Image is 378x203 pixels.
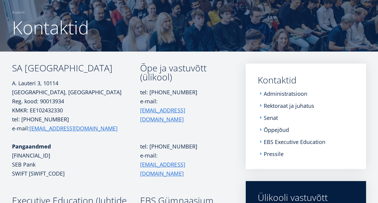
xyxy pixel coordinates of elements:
p: tel: [PHONE_NUMBER] e-mail: [12,115,140,133]
a: [EMAIL_ADDRESS][DOMAIN_NAME] [140,160,228,178]
p: KMKR: EE102432330 [12,106,140,115]
p: tel: [PHONE_NUMBER] e-mail: [140,88,228,133]
a: EBS Executive Education [264,139,325,145]
a: Senat [264,115,278,121]
p: e-mail: [140,151,228,178]
a: Õppejõud [264,127,289,133]
a: Avaleht [12,9,25,15]
p: A. Lauteri 3, 10114 [GEOGRAPHIC_DATA], [GEOGRAPHIC_DATA] Reg. kood: 90013934 [12,79,140,106]
p: [FINANCIAL_ID] SEB Pank SWIFT [SWIFT_CODE] [12,142,140,178]
h3: SA [GEOGRAPHIC_DATA] [12,64,140,73]
a: [EMAIL_ADDRESS][DOMAIN_NAME] [29,124,118,133]
a: Rektoraat ja juhatus [264,103,314,109]
span: Kontaktid [12,15,89,40]
a: Pressile [264,151,284,157]
div: Ülikooli vastuvõtt [258,193,354,202]
a: Administratsioon [264,91,307,97]
p: tel: [PHONE_NUMBER] [140,142,228,151]
h3: Õpe ja vastuvõtt (ülikool) [140,64,228,82]
a: [EMAIL_ADDRESS][DOMAIN_NAME] [140,106,228,124]
strong: Pangaandmed [12,143,51,150]
a: Kontaktid [258,76,354,85]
